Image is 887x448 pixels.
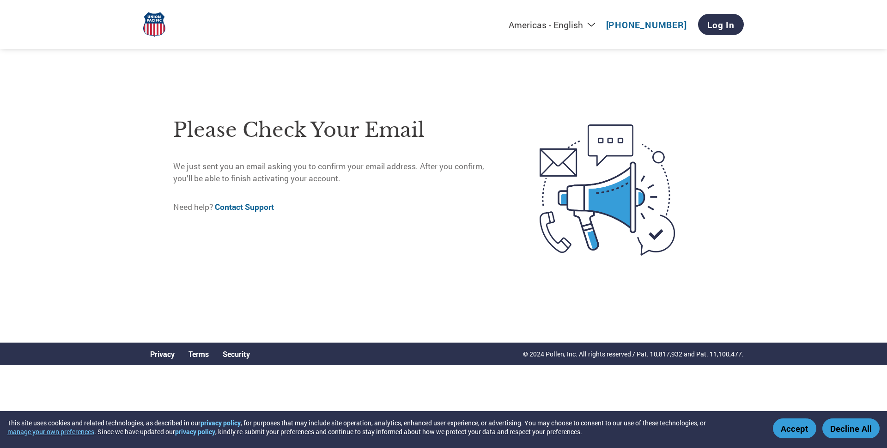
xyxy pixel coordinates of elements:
[822,418,880,438] button: Decline All
[7,427,94,436] button: manage your own preferences
[523,349,744,359] p: © 2024 Pollen, Inc. All rights reserved / Pat. 10,817,932 and Pat. 11,100,477.
[698,14,744,35] a: Log In
[173,160,501,185] p: We just sent you an email asking you to confirm your email address. After you confirm, you’ll be ...
[188,349,209,359] a: Terms
[501,108,714,272] img: open-email
[200,418,241,427] a: privacy policy
[175,427,215,436] a: privacy policy
[173,201,501,213] p: Need help?
[150,349,175,359] a: Privacy
[173,115,501,145] h1: Please check your email
[143,12,165,37] img: Union Pacific
[606,19,687,31] a: [PHONE_NUMBER]
[223,349,250,359] a: Security
[215,202,274,212] a: Contact Support
[773,418,816,438] button: Accept
[7,418,759,436] div: This site uses cookies and related technologies, as described in our , for purposes that may incl...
